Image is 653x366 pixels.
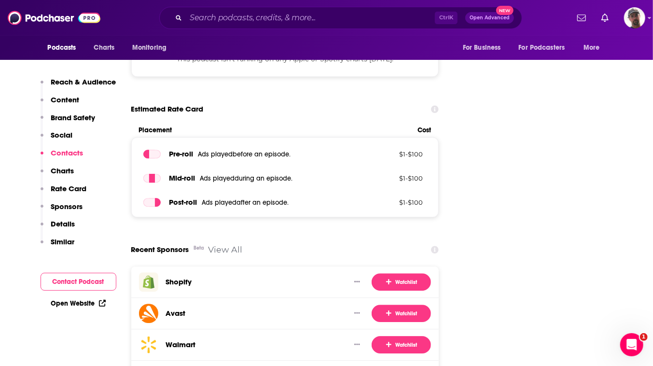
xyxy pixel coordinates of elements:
button: Brand Safety [41,113,96,131]
span: For Podcasters [519,41,565,55]
img: Podchaser - Follow, Share and Rate Podcasts [8,9,100,27]
button: open menu [456,39,513,57]
button: open menu [513,39,579,57]
span: Estimated Rate Card [131,100,204,118]
button: Show More Button [350,340,364,350]
span: Ads played after an episode . [202,198,289,207]
div: Search podcasts, credits, & more... [159,7,522,29]
p: Similar [51,237,75,246]
p: Brand Safety [51,113,96,122]
span: Monitoring [132,41,167,55]
img: Shopify logo [139,272,158,292]
p: Content [51,95,80,104]
span: Mid -roll [169,173,195,183]
p: Rate Card [51,184,87,193]
button: Watchlist [372,305,431,322]
a: Open Website [51,299,106,308]
span: Watchlist [386,310,417,317]
button: Charts [41,166,74,184]
button: Rate Card [41,184,87,202]
span: New [496,6,514,15]
span: Watchlist [386,278,417,286]
iframe: Intercom live chat [620,333,643,356]
span: Charts [94,41,115,55]
input: Search podcasts, credits, & more... [186,10,435,26]
a: Shopify [166,277,192,286]
span: Post -roll [169,197,197,207]
button: open menu [125,39,179,57]
a: Walmart [166,340,196,349]
button: Social [41,130,73,148]
button: Open AdvancedNew [465,12,514,24]
button: Watchlist [372,336,431,353]
span: For Business [463,41,501,55]
button: Watchlist [372,273,431,291]
p: Details [51,219,75,228]
span: Logged in as cjPurdy [624,7,645,28]
a: Charts [88,39,121,57]
button: Sponsors [41,202,83,220]
p: Charts [51,166,74,175]
button: Show More Button [350,277,364,287]
button: Contact Podcast [41,273,116,291]
button: Content [41,95,80,113]
span: Open Advanced [470,15,510,20]
span: Ads played before an episode . [198,150,291,158]
img: Walmart logo [139,335,158,354]
img: User Profile [624,7,645,28]
span: More [584,41,600,55]
p: $ 1 - $ 100 [360,150,423,158]
a: Recent SponsorsBeta [131,240,201,259]
button: Reach & Audience [41,77,116,95]
button: Show More Button [350,309,364,318]
button: Show profile menu [624,7,645,28]
span: Cost [417,126,431,134]
span: Pre -roll [169,149,193,158]
span: Ads played during an episode . [200,174,292,183]
a: Show notifications dropdown [573,10,590,26]
button: Contacts [41,148,83,166]
button: open menu [41,39,89,57]
p: Social [51,130,73,140]
p: $ 1 - $ 100 [360,174,423,182]
p: $ 1 - $ 100 [360,198,423,206]
p: Contacts [51,148,83,157]
span: 1 [640,333,648,341]
button: Similar [41,237,75,255]
span: Podcasts [48,41,76,55]
button: Details [41,219,75,237]
span: Ctrl K [435,12,458,24]
img: Avast logo [139,304,158,323]
span: Placement [139,126,410,134]
button: open menu [577,39,612,57]
span: Recent Sponsors [131,240,189,259]
span: Watchlist [386,341,417,349]
a: Avast [166,309,186,318]
div: Beta [194,239,205,257]
p: Reach & Audience [51,77,116,86]
a: View All [208,244,243,254]
p: Sponsors [51,202,83,211]
a: Show notifications dropdown [597,10,612,26]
